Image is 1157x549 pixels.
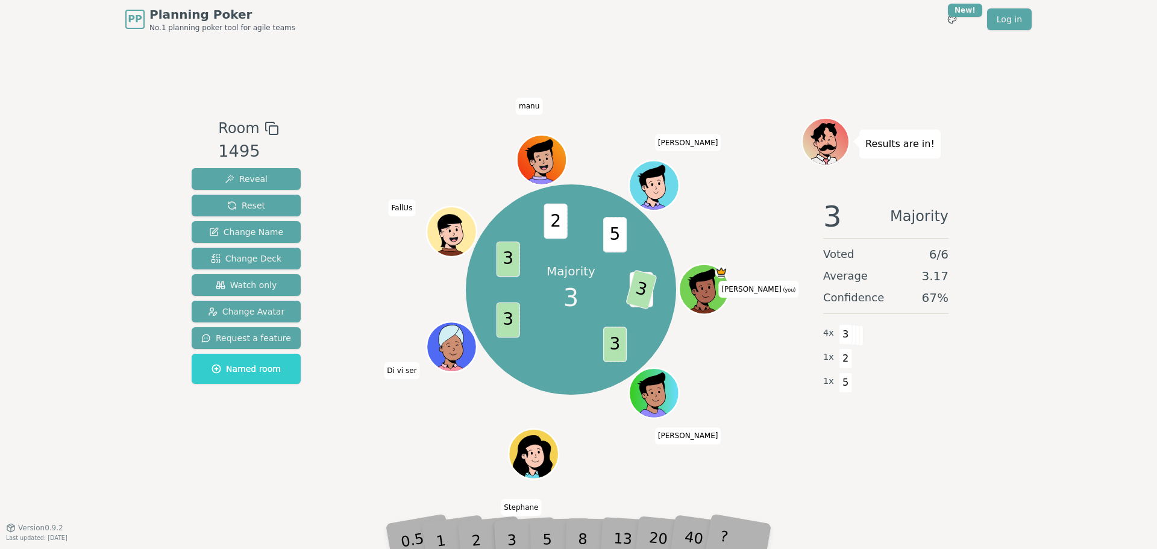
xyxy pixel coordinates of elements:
span: 4 x [823,327,834,340]
span: Anne Huss is the host [715,266,727,278]
button: Watch only [192,274,301,296]
button: Reveal [192,168,301,190]
span: Click to change your name [655,134,721,151]
button: Click to change your avatar [680,266,727,313]
span: 3 [496,242,519,277]
span: Voted [823,246,854,263]
span: Click to change your name [384,362,419,379]
span: 67 % [922,289,948,306]
span: Watch only [216,279,277,291]
button: Named room [192,354,301,384]
span: Request a feature [201,332,291,344]
p: Majority [547,263,595,280]
span: Click to change your name [501,499,541,516]
button: Change Deck [192,248,301,269]
button: Change Avatar [192,301,301,322]
span: 2 [839,348,853,369]
span: 3 [625,269,657,310]
span: Average [823,268,868,284]
span: Reveal [225,173,268,185]
span: Click to change your name [718,281,798,298]
span: Click to change your name [655,428,721,445]
a: PPPlanning PokerNo.1 planning poker tool for agile teams [125,6,295,33]
span: PP [128,12,142,27]
span: Room [218,118,259,139]
span: 5 [839,372,853,393]
span: Change Deck [211,253,281,265]
span: Named room [212,363,281,375]
button: Request a feature [192,327,301,349]
span: 3 [603,327,627,362]
span: 3.17 [921,268,948,284]
span: Confidence [823,289,884,306]
span: Majority [890,202,948,231]
button: Change Name [192,221,301,243]
span: Version 0.9.2 [18,523,63,533]
span: 6 / 6 [929,246,948,263]
span: Click to change your name [516,98,542,115]
span: 3 [823,202,842,231]
a: Log in [987,8,1032,30]
span: 1 x [823,351,834,364]
span: 3 [563,280,578,316]
span: 3 [496,303,519,338]
button: Reset [192,195,301,216]
span: (you) [782,287,796,293]
span: Change Avatar [208,306,285,318]
p: Results are in! [865,136,935,152]
span: Change Name [209,226,283,238]
span: 3 [839,324,853,345]
span: 5 [603,217,627,253]
button: New! [941,8,963,30]
span: 2 [544,204,567,239]
div: 1495 [218,139,278,164]
span: 1 x [823,375,834,388]
span: Click to change your name [389,199,416,216]
span: Reset [227,199,265,212]
span: Planning Poker [149,6,295,23]
div: New! [948,4,982,17]
span: Last updated: [DATE] [6,535,67,541]
span: No.1 planning poker tool for agile teams [149,23,295,33]
button: Version0.9.2 [6,523,63,533]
